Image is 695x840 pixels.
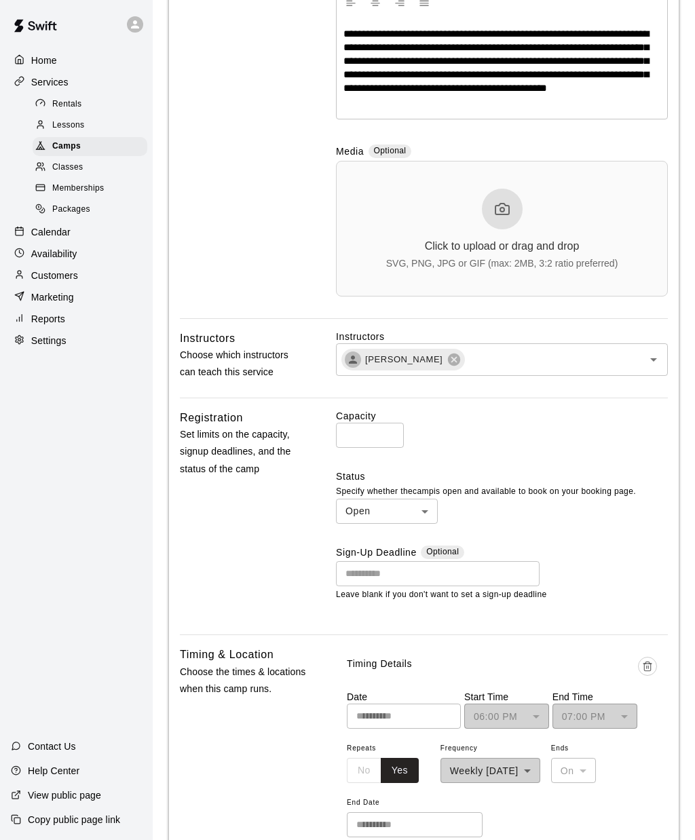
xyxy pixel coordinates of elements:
div: Brian Ferrans [345,351,361,368]
a: Customers [11,265,142,286]
label: Media [336,145,364,160]
div: outlined button group [347,758,419,783]
a: Classes [33,157,153,178]
p: Settings [31,334,67,347]
button: Open [644,350,663,369]
p: End Time [552,690,637,704]
div: Rentals [33,95,147,114]
a: Home [11,50,142,71]
div: Open [336,499,438,524]
a: Marketing [11,287,142,307]
p: Reports [31,312,65,326]
span: Packages [52,203,90,216]
span: Repeats [347,740,430,758]
a: Settings [11,330,142,351]
p: Set limits on the capacity, signup deadlines, and the status of the camp [180,426,307,478]
p: Copy public page link [28,813,120,826]
span: Rentals [52,98,82,111]
input: Choose date, selected date is Oct 21, 2025 [347,704,451,729]
span: Optional [374,146,407,155]
div: Lessons [33,116,147,135]
div: Classes [33,158,147,177]
p: View public page [28,788,101,802]
span: Classes [52,161,83,174]
p: Contact Us [28,740,76,753]
span: Memberships [52,182,104,195]
span: Delete time [638,657,657,690]
span: Optional [426,547,459,556]
a: Availability [11,244,142,264]
a: Calendar [11,222,142,242]
p: Help Center [28,764,79,778]
span: End Date [347,794,483,812]
div: SVG, PNG, JPG or GIF (max: 2MB, 3:2 ratio preferred) [386,258,618,269]
h6: Registration [180,409,243,427]
label: Sign-Up Deadline [336,546,417,561]
h6: Timing & Location [180,646,274,664]
span: Frequency [440,740,540,758]
p: Marketing [31,290,74,304]
p: Choose which instructors can teach this service [180,347,307,381]
label: Capacity [336,409,668,423]
label: Instructors [336,330,668,343]
span: Ends [551,740,596,758]
span: Camps [52,140,81,153]
span: Lessons [52,119,85,132]
p: Leave blank if you don't want to set a sign-up deadline [336,588,668,602]
div: Click to upload or drag and drop [425,240,580,252]
button: Yes [381,758,419,783]
a: Rentals [33,94,153,115]
div: Memberships [33,179,147,198]
a: Packages [33,199,153,221]
input: Choose date [336,561,530,586]
p: Customers [31,269,78,282]
p: Start Time [464,690,549,704]
a: Reports [11,309,142,329]
input: Choose date, selected date is Nov 25, 2025 [347,812,473,837]
h6: Instructors [180,330,236,347]
p: Specify whether the camp is open and available to book on your booking page. [336,485,668,499]
a: Lessons [33,115,153,136]
p: Choose the times & locations when this camp runs. [180,664,307,698]
p: Availability [31,247,77,261]
a: Camps [33,136,153,157]
label: Status [336,470,668,483]
a: Services [11,72,142,92]
p: Timing Details [347,657,412,671]
div: Camps [33,137,147,156]
p: Calendar [31,225,71,239]
a: Memberships [33,178,153,199]
p: Services [31,75,69,89]
span: [PERSON_NAME] [357,353,451,366]
p: Home [31,54,57,67]
div: On [551,758,596,783]
div: Packages [33,200,147,219]
div: [PERSON_NAME] [341,349,465,370]
p: Date [347,690,461,704]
